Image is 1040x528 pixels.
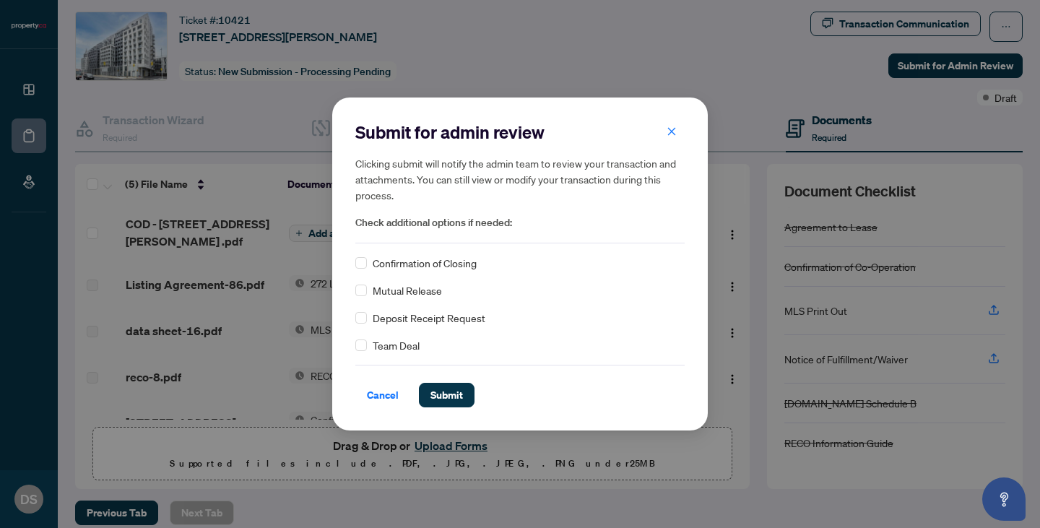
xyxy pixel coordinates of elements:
button: Cancel [355,383,410,407]
span: Team Deal [373,337,420,353]
span: close [667,126,677,137]
span: Cancel [367,384,399,407]
span: Check additional options if needed: [355,215,685,231]
span: Deposit Receipt Request [373,310,485,326]
span: Confirmation of Closing [373,255,477,271]
h2: Submit for admin review [355,121,685,144]
span: Submit [430,384,463,407]
button: Submit [419,383,474,407]
button: Open asap [982,477,1026,521]
h5: Clicking submit will notify the admin team to review your transaction and attachments. You can st... [355,155,685,203]
span: Mutual Release [373,282,442,298]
